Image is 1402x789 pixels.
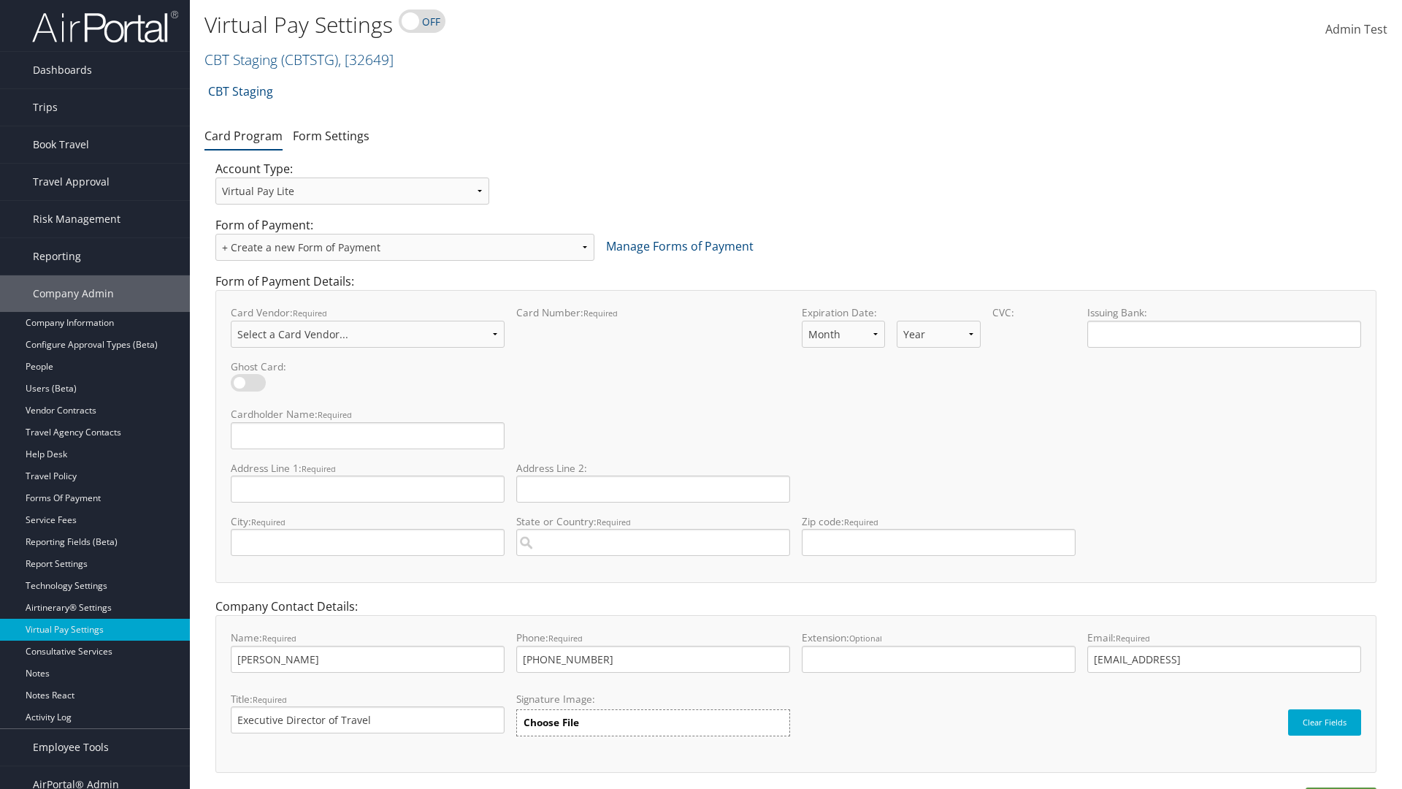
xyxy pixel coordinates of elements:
[231,407,505,449] label: Cardholder Name:
[231,476,505,503] input: Address Line 1:required
[802,321,885,348] select: Expiration Date:
[1087,646,1361,673] input: Email:Required
[204,128,283,144] a: Card Program
[204,9,993,40] h1: Virtual Pay Settings
[992,305,1076,347] label: CVC:
[204,160,500,216] div: Account Type:
[251,517,286,527] small: required
[231,321,505,348] select: Card Vendor:required
[802,305,981,359] label: Expiration Date:
[33,52,92,88] span: Dashboards
[1087,630,1361,672] label: Email:
[1288,709,1361,736] button: Clear Fields
[844,517,878,527] small: required
[516,476,790,503] input: Address Line 2:
[231,692,505,733] label: Title:
[231,359,1361,374] label: Ghost Card:
[1087,321,1361,348] input: Issuing Bank:
[231,422,505,449] input: Cardholder Name:required
[204,50,394,69] a: CBT Staging
[516,692,790,709] label: Signature Image:
[204,272,1387,598] div: Form of Payment Details:
[33,89,58,126] span: Trips
[33,126,89,163] span: Book Travel
[1325,7,1387,53] a: Admin Test
[204,598,1387,787] div: Company Contact Details:
[204,216,1387,272] div: Form of Payment:
[302,463,336,474] small: required
[516,305,790,347] label: Card Number:
[33,275,114,312] span: Company Admin
[583,308,618,319] small: required
[293,128,369,144] a: Form Settings
[208,77,273,106] a: CBT Staging
[516,646,790,673] input: Phone:Required
[516,529,790,556] input: State or Country:required
[802,630,1076,672] label: Extension:
[231,630,505,672] label: Name:
[516,514,790,556] label: State or Country:
[1116,633,1150,644] small: Required
[231,529,505,556] input: City:required
[516,461,790,503] label: Address Line 2:
[802,529,1076,556] input: Zip code:required
[32,9,178,44] img: airportal-logo.png
[548,633,583,644] small: Required
[262,633,296,644] small: Required
[231,514,505,556] label: City:
[231,461,505,503] label: Address Line 1:
[281,50,338,69] span: ( CBTSTG )
[33,238,81,275] span: Reporting
[231,305,505,359] label: Card Vendor:
[33,201,120,237] span: Risk Management
[33,729,109,766] span: Employee Tools
[318,409,352,420] small: required
[516,709,790,736] label: Choose File
[231,706,505,733] input: Title:Required
[802,646,1076,673] input: Extension:Optional
[1087,305,1361,347] label: Issuing Bank:
[33,164,110,200] span: Travel Approval
[606,238,754,254] a: Manage Forms of Payment
[849,633,882,644] small: Optional
[802,514,1076,556] label: Zip code:
[1325,21,1387,37] span: Admin Test
[293,308,327,319] small: required
[516,630,790,672] label: Phone:
[338,50,394,69] span: , [ 32649 ]
[897,321,980,348] select: Expiration Date:
[231,646,505,673] input: Name:Required
[597,517,631,527] small: required
[253,694,287,705] small: Required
